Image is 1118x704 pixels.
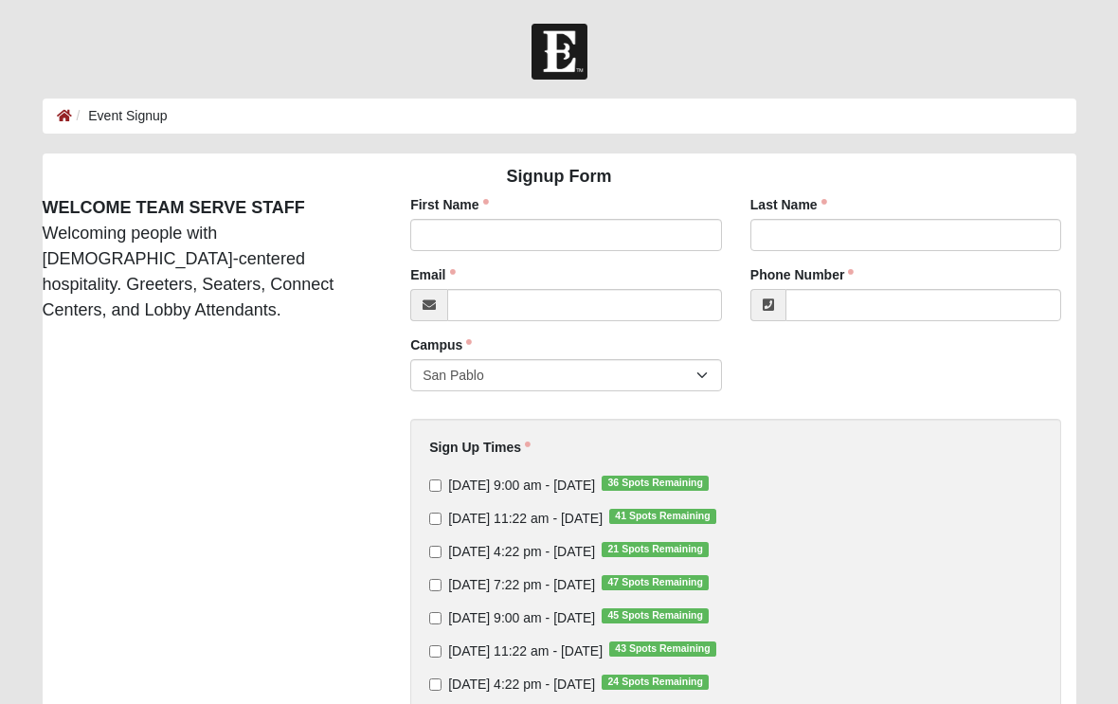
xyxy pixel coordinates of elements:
img: Church of Eleven22 Logo [532,24,587,80]
input: [DATE] 11:22 am - [DATE]43 Spots Remaining [429,645,442,658]
span: 45 Spots Remaining [602,608,709,623]
span: 43 Spots Remaining [609,641,716,657]
input: [DATE] 7:22 pm - [DATE]47 Spots Remaining [429,579,442,591]
label: Campus [410,335,472,354]
input: [DATE] 9:00 am - [DATE]45 Spots Remaining [429,612,442,624]
label: Last Name [750,195,827,214]
span: 41 Spots Remaining [609,509,716,524]
span: 21 Spots Remaining [602,542,709,557]
input: [DATE] 9:00 am - [DATE]36 Spots Remaining [429,479,442,492]
span: 36 Spots Remaining [602,476,709,491]
span: [DATE] 11:22 am - [DATE] [448,511,603,526]
span: [DATE] 11:22 am - [DATE] [448,643,603,659]
label: Phone Number [750,265,855,284]
input: [DATE] 4:22 pm - [DATE]24 Spots Remaining [429,678,442,691]
span: [DATE] 9:00 am - [DATE] [448,478,595,493]
label: Email [410,265,455,284]
span: [DATE] 9:00 am - [DATE] [448,610,595,625]
span: [DATE] 4:22 pm - [DATE] [448,677,595,692]
li: Event Signup [72,106,168,126]
label: Sign Up Times [429,438,531,457]
strong: WELCOME TEAM SERVE STAFF [43,198,305,217]
label: First Name [410,195,488,214]
span: 24 Spots Remaining [602,675,709,690]
input: [DATE] 4:22 pm - [DATE]21 Spots Remaining [429,546,442,558]
span: [DATE] 7:22 pm - [DATE] [448,577,595,592]
input: [DATE] 11:22 am - [DATE]41 Spots Remaining [429,513,442,525]
span: 47 Spots Remaining [602,575,709,590]
span: [DATE] 4:22 pm - [DATE] [448,544,595,559]
h4: Signup Form [43,167,1076,188]
div: Welcoming people with [DEMOGRAPHIC_DATA]-centered hospitality. Greeters, Seaters, Connect Centers... [28,195,383,323]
